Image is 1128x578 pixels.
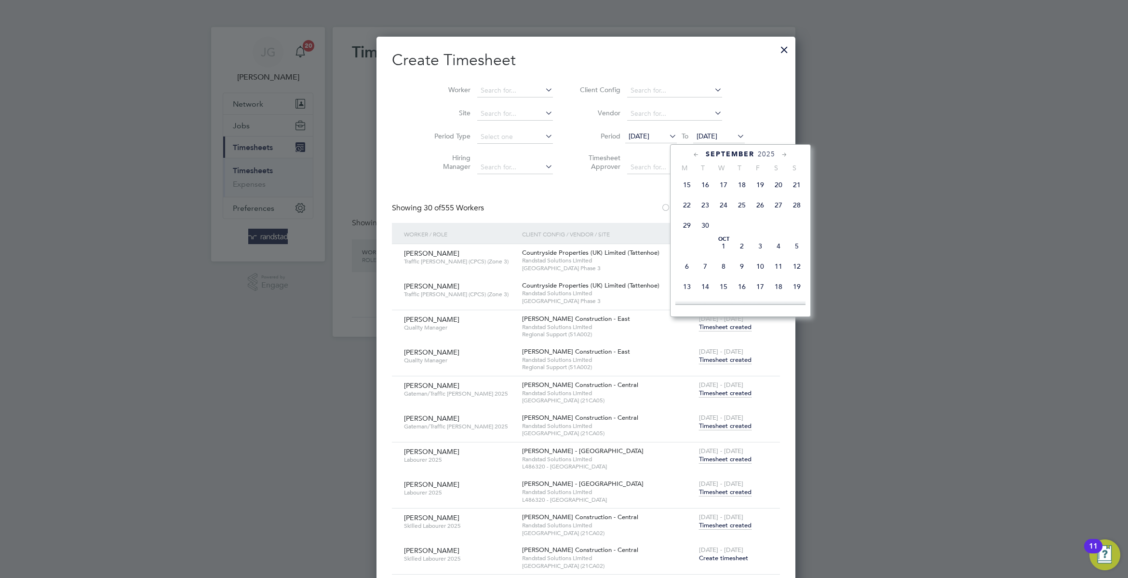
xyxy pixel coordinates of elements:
[522,513,638,521] span: [PERSON_NAME] Construction - Central
[522,297,694,305] span: [GEOGRAPHIC_DATA] Phase 3
[522,381,638,389] span: [PERSON_NAME] Construction - Central
[733,298,751,316] span: 23
[404,357,515,364] span: Quality Manager
[404,381,459,390] span: [PERSON_NAME]
[696,298,714,316] span: 21
[522,397,694,404] span: [GEOGRAPHIC_DATA] (21CA05)
[404,249,459,258] span: [PERSON_NAME]
[699,513,743,521] span: [DATE] - [DATE]
[699,413,743,422] span: [DATE] - [DATE]
[522,463,694,470] span: L486320 - [GEOGRAPHIC_DATA]
[424,203,441,213] span: 30 of
[427,153,470,171] label: Hiring Manager
[1089,546,1098,559] div: 11
[402,223,520,245] div: Worker / Role
[751,176,769,194] span: 19
[699,521,752,530] span: Timesheet created
[627,107,722,121] input: Search for...
[404,423,515,430] span: Gateman/Traffic [PERSON_NAME] 2025
[404,324,515,331] span: Quality Manager
[733,257,751,275] span: 9
[678,196,696,214] span: 22
[769,257,788,275] span: 11
[404,522,515,530] span: Skilled Labourer 2025
[522,363,694,371] span: Regional Support (51A002)
[577,153,620,171] label: Timesheet Approver
[404,290,515,298] span: Traffic [PERSON_NAME] (CPCS) (Zone 3)
[522,522,694,529] span: Randstad Solutions Limited
[1089,539,1120,570] button: Open Resource Center, 11 new notifications
[522,488,694,496] span: Randstad Solutions Limited
[758,150,775,158] span: 2025
[522,281,659,289] span: Countryside Properties (UK) Limited (Tattenhoe)
[522,546,638,554] span: [PERSON_NAME] Construction - Central
[427,109,470,117] label: Site
[788,298,806,316] span: 26
[699,323,752,331] span: Timesheet created
[696,196,714,214] span: 23
[699,447,743,455] span: [DATE] - [DATE]
[675,164,694,172] span: M
[679,130,691,142] span: To
[522,447,644,455] span: [PERSON_NAME] - [GEOGRAPHIC_DATA]
[522,347,630,356] span: [PERSON_NAME] Construction - East
[714,176,733,194] span: 17
[785,164,804,172] span: S
[699,488,752,496] span: Timesheet created
[577,132,620,140] label: Period
[769,298,788,316] span: 25
[788,176,806,194] span: 21
[627,84,722,97] input: Search for...
[404,315,459,324] span: [PERSON_NAME]
[699,546,743,554] span: [DATE] - [DATE]
[522,422,694,430] span: Randstad Solutions Limited
[522,257,694,264] span: Randstad Solutions Limited
[678,176,696,194] span: 15
[392,50,780,70] h2: Create Timesheet
[477,84,553,97] input: Search for...
[678,216,696,234] span: 29
[751,277,769,296] span: 17
[733,196,751,214] span: 25
[522,248,659,257] span: Countryside Properties (UK) Limited (Tattenhoe)
[751,196,769,214] span: 26
[751,257,769,275] span: 10
[678,257,696,275] span: 6
[522,356,694,364] span: Randstad Solutions Limited
[696,216,714,234] span: 30
[696,257,714,275] span: 7
[522,323,694,331] span: Randstad Solutions Limited
[404,390,515,398] span: Gateman/Traffic [PERSON_NAME] 2025
[404,447,459,456] span: [PERSON_NAME]
[714,277,733,296] span: 15
[577,109,620,117] label: Vendor
[714,298,733,316] span: 22
[629,132,649,140] span: [DATE]
[694,164,712,172] span: T
[751,298,769,316] span: 24
[520,223,697,245] div: Client Config / Vendor / Site
[522,554,694,562] span: Randstad Solutions Limited
[699,480,743,488] span: [DATE] - [DATE]
[678,277,696,296] span: 13
[477,130,553,144] input: Select one
[714,237,733,255] span: 1
[696,277,714,296] span: 14
[699,422,752,430] span: Timesheet created
[661,203,759,213] label: Hide created timesheets
[769,196,788,214] span: 27
[404,282,459,290] span: [PERSON_NAME]
[522,315,630,323] span: [PERSON_NAME] Construction - East
[477,107,553,121] input: Search for...
[404,414,459,423] span: [PERSON_NAME]
[522,496,694,504] span: L486320 - [GEOGRAPHIC_DATA]
[522,389,694,397] span: Randstad Solutions Limited
[788,257,806,275] span: 12
[769,176,788,194] span: 20
[522,562,694,570] span: [GEOGRAPHIC_DATA] (21CA02)
[522,429,694,437] span: [GEOGRAPHIC_DATA] (21CA05)
[404,513,459,522] span: [PERSON_NAME]
[788,196,806,214] span: 28
[733,176,751,194] span: 18
[699,315,743,323] span: [DATE] - [DATE]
